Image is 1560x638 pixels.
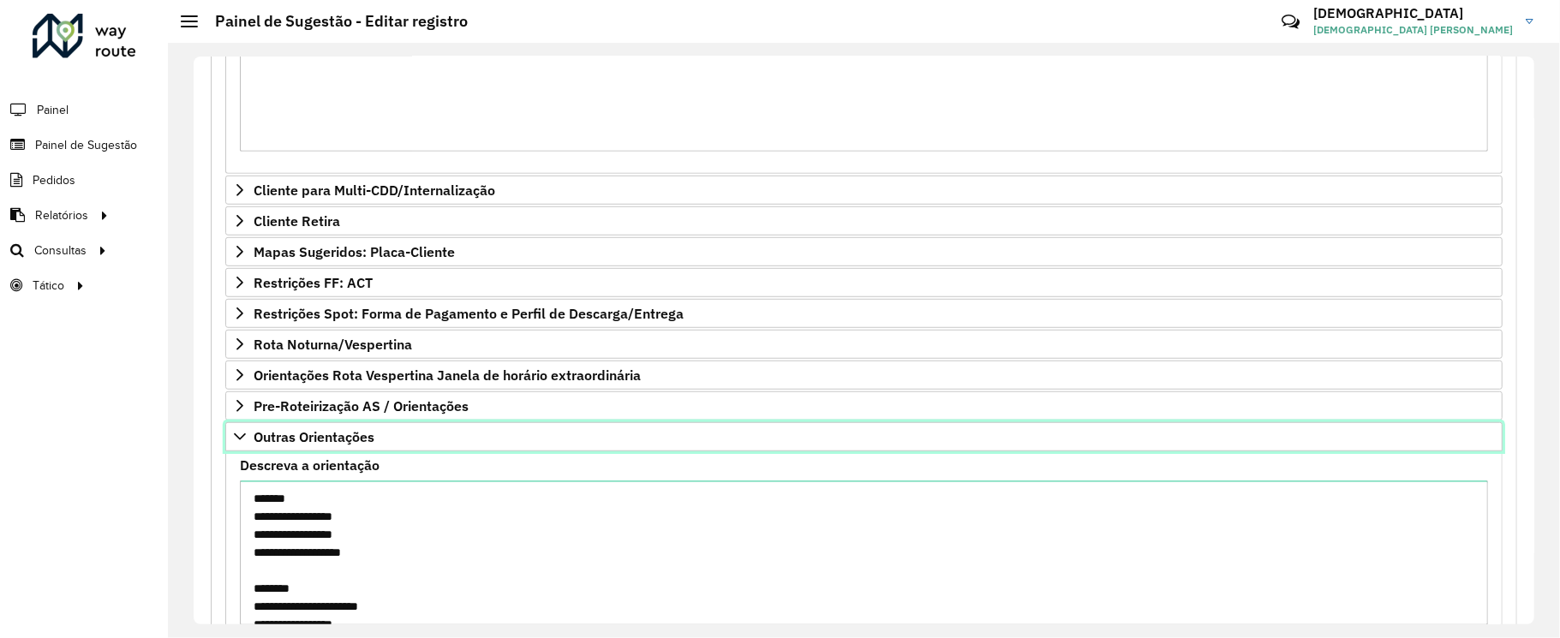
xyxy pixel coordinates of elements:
span: Rota Noturna/Vespertina [254,337,412,351]
h2: Painel de Sugestão - Editar registro [198,12,468,31]
span: Consultas [34,241,87,259]
a: Mapas Sugeridos: Placa-Cliente [225,237,1503,266]
span: Pre-Roteirização AS / Orientações [254,399,469,413]
span: Restrições FF: ACT [254,276,373,289]
a: Outras Orientações [225,422,1503,451]
h3: [DEMOGRAPHIC_DATA] [1313,5,1513,21]
span: [DEMOGRAPHIC_DATA] [PERSON_NAME] [1313,22,1513,38]
label: Descreva a orientação [240,455,380,475]
a: Rota Noturna/Vespertina [225,330,1503,359]
a: Restrições Spot: Forma de Pagamento e Perfil de Descarga/Entrega [225,299,1503,328]
span: Relatórios [35,206,88,224]
span: Painel [37,101,69,119]
a: Restrições FF: ACT [225,268,1503,297]
a: Pre-Roteirização AS / Orientações [225,391,1503,420]
a: Contato Rápido [1272,3,1309,40]
a: Orientações Rota Vespertina Janela de horário extraordinária [225,361,1503,390]
span: Painel de Sugestão [35,136,137,154]
span: Cliente Retira [254,214,340,228]
span: Restrições Spot: Forma de Pagamento e Perfil de Descarga/Entrega [254,307,684,320]
a: Cliente Retira [225,206,1503,236]
span: Outras Orientações [254,430,374,444]
span: Tático [33,277,64,295]
span: Cliente para Multi-CDD/Internalização [254,183,495,197]
a: Cliente para Multi-CDD/Internalização [225,176,1503,205]
span: Orientações Rota Vespertina Janela de horário extraordinária [254,368,641,382]
span: Pedidos [33,171,75,189]
span: Mapas Sugeridos: Placa-Cliente [254,245,455,259]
